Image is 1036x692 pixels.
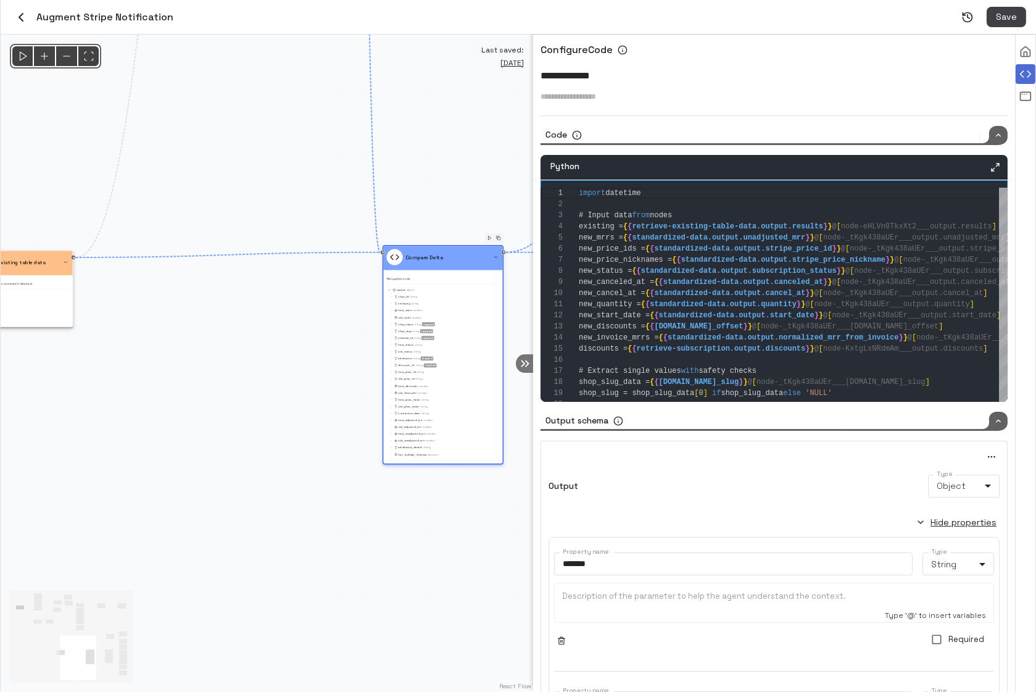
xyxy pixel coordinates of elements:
[420,404,427,409] span: String
[721,389,783,398] span: shop_slug_data
[805,233,810,242] span: }
[922,552,994,575] div: String
[645,300,650,309] span: {
[681,367,699,375] span: with
[814,344,819,353] span: @
[628,344,632,353] span: {
[672,256,676,264] span: {
[827,311,832,320] span: [
[903,333,908,342] span: }
[823,311,827,320] span: @
[628,222,632,231] span: {
[423,418,433,422] span: Number
[579,367,681,375] span: # Extract single values
[970,300,974,309] span: ]
[823,344,983,353] span: node-KxtgLxNRdmAm___output.discounts
[398,446,422,449] p: attribution_details
[650,300,797,309] span: standardized-data.output.quantity
[420,329,433,333] div: required
[579,289,645,298] span: new_cancel_at =
[541,354,563,365] div: 16
[1005,233,1009,242] span: ]
[645,322,650,331] span: {
[632,233,805,242] span: standardized-data.output.unadjusted_mrr
[419,384,429,388] span: Number
[814,311,819,320] span: }
[387,277,500,281] p: Run python code.
[659,278,663,286] span: {
[641,300,645,309] span: {
[421,336,434,340] div: required
[668,333,890,342] span: standardized-data.output.normalized_mrr_from_invoi
[398,336,412,340] p: channel_id
[541,288,563,299] div: 10
[398,357,412,361] p: attribution
[398,364,415,367] p: discount_str
[398,309,412,312] p: new_seats
[681,256,885,264] span: standardized-data.output.stripe_price_nickname
[801,300,805,309] span: }
[605,189,641,198] span: datetime
[427,432,437,436] span: Number
[554,633,569,648] button: Remove parameter
[832,311,996,320] span: node-_tKgk438aUEr___output.start_date
[814,289,819,298] span: @
[827,222,832,231] span: }
[494,234,502,242] button: Duplicate
[398,322,413,326] p: shop_name
[939,322,943,331] span: ]
[832,222,836,231] span: @
[841,278,1010,286] span: node-_tKgk438aUEr___output.canceled_at
[819,289,823,298] span: [
[414,322,421,327] span: String
[654,278,658,286] span: {
[422,425,432,429] span: Number
[797,300,801,309] span: }
[632,211,650,220] span: from
[398,343,413,347] p: new_status
[407,288,415,292] span: Object
[579,233,623,242] span: new_mrrs =
[628,233,632,242] span: {
[850,244,1036,253] span: node-_tKgk438aUEr___output.stripe_price_id
[908,333,912,342] span: @
[398,391,416,394] p: old_discounts
[698,389,703,398] span: 0
[541,399,563,410] div: 20
[659,333,663,342] span: {
[752,322,756,331] span: @
[698,367,756,375] span: safety checks
[398,439,425,443] p: old_unadjusted_mrr
[1016,42,1035,62] div: Overall configuration and settings of the agent
[926,378,930,386] span: ]
[545,414,608,428] h6: Output schema
[398,432,426,436] p: new_unadjusted_mrr
[541,155,1008,402] div: Code Editor
[541,388,563,399] div: 19
[654,322,743,331] span: [DOMAIN_NAME]_offset
[579,256,672,264] span: new_price_nicknames =
[541,232,563,243] div: 5
[632,267,636,275] span: {
[814,300,970,309] span: node-_tKgk438aUEr___output.quantity
[541,277,563,288] div: 9
[810,300,814,309] span: [
[928,475,1000,498] div: Object
[541,221,563,232] div: 4
[579,300,641,309] span: new_quantity =
[659,311,814,320] span: standardized-data.output.start_date
[659,378,739,386] span: [DOMAIN_NAME]_slug
[810,344,814,353] span: }
[579,278,654,286] span: new_canceled_at =
[810,289,814,298] span: }
[1016,86,1035,106] div: View all agent runs
[422,322,435,327] div: required
[579,333,659,342] span: new_invoice_mrrs =
[756,322,761,331] span: [
[841,244,845,253] span: @
[413,309,423,313] span: Number
[579,311,650,320] span: new_start_date =
[398,405,419,409] p: old_price_name
[814,233,819,242] span: @
[398,398,420,401] p: new_price_name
